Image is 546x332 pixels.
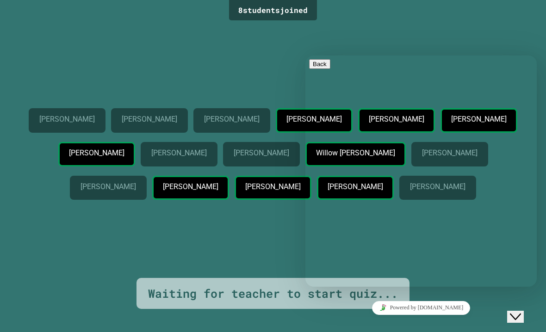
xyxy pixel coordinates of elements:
p: [PERSON_NAME] [81,183,136,191]
iframe: chat widget [507,295,537,323]
iframe: chat widget [305,55,537,287]
p: [PERSON_NAME] [234,149,289,157]
p: [PERSON_NAME] [69,149,124,157]
p: [PERSON_NAME] [39,115,94,123]
iframe: chat widget [305,297,537,318]
p: [PERSON_NAME] [122,115,177,123]
p: [PERSON_NAME] [163,183,218,191]
div: Waiting for teacher to start quiz... [148,285,398,302]
p: [PERSON_NAME] [245,183,300,191]
p: [PERSON_NAME] [204,115,259,123]
p: [PERSON_NAME] [286,115,341,123]
p: [PERSON_NAME] [151,149,206,157]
